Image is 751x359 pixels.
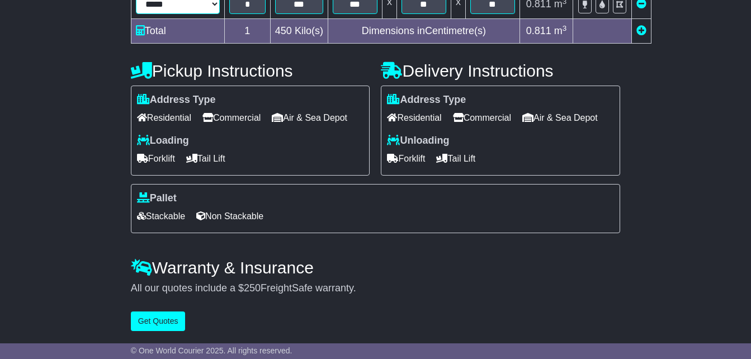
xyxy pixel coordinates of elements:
div: All our quotes include a $ FreightSafe warranty. [131,282,620,295]
span: Residential [387,109,441,126]
label: Unloading [387,135,449,147]
td: Total [131,19,224,44]
h4: Warranty & Insurance [131,258,620,277]
span: 250 [244,282,261,294]
span: © One World Courier 2025. All rights reserved. [131,346,292,355]
span: Tail Lift [436,150,475,167]
label: Address Type [387,94,466,106]
sup: 3 [563,24,567,32]
label: Pallet [137,192,177,205]
span: Residential [137,109,191,126]
h4: Delivery Instructions [381,62,620,80]
a: Add new item [636,25,646,36]
span: Stackable [137,207,185,225]
span: m [554,25,567,36]
h4: Pickup Instructions [131,62,370,80]
span: Forklift [387,150,425,167]
td: Kilo(s) [270,19,328,44]
span: Commercial [453,109,511,126]
span: 0.811 [526,25,551,36]
span: Non Stackable [196,207,263,225]
label: Loading [137,135,189,147]
span: Air & Sea Depot [522,109,598,126]
td: 1 [224,19,270,44]
button: Get Quotes [131,311,186,331]
td: Dimensions in Centimetre(s) [328,19,519,44]
span: Air & Sea Depot [272,109,347,126]
span: Commercial [202,109,261,126]
label: Address Type [137,94,216,106]
span: 450 [275,25,292,36]
span: Tail Lift [186,150,225,167]
span: Forklift [137,150,175,167]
